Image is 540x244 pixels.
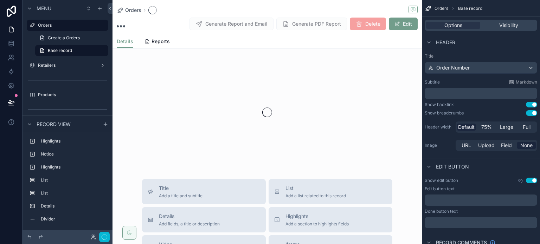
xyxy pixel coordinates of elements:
span: Orders [435,6,448,11]
span: Default [458,124,475,131]
span: Menu [37,5,51,12]
span: None [520,142,533,149]
label: Products [38,92,107,98]
label: Edit button text [425,186,455,192]
span: Base record [458,6,482,11]
div: scrollable content [22,132,112,230]
label: Notice [41,151,105,157]
span: Add a list related to this record [285,193,346,199]
button: ListAdd a list related to this record [269,179,392,204]
span: Base record [48,48,72,53]
div: scrollable content [425,217,537,228]
span: Order Number [436,64,470,71]
label: Done button text [425,209,458,214]
label: Orders [38,22,104,28]
label: Header width [425,124,453,130]
label: List [41,190,105,196]
div: Show breadcrumbs [425,110,464,116]
span: Create a Orders [48,35,80,41]
span: Markdown [516,79,537,85]
button: Edit [389,18,418,30]
div: scrollable content [425,194,537,206]
span: Details [117,38,133,45]
a: Reports [144,35,170,49]
span: Highlights [285,213,349,220]
button: TitleAdd a title and subtitle [142,179,266,204]
span: Field [501,142,512,149]
span: Header [436,39,455,46]
label: Details [41,203,105,209]
label: Show edit button [425,178,458,183]
span: Full [523,124,531,131]
span: Visibility [499,22,518,29]
a: Orders [117,7,141,14]
div: Show backlink [425,102,454,107]
label: List [41,177,105,183]
button: DetailsAdd fields, a title or description [142,207,266,232]
span: URL [462,142,471,149]
span: Add fields, a title or description [159,221,220,227]
div: scrollable content [425,88,537,99]
span: Title [159,185,202,192]
span: Edit button [436,163,469,170]
span: 75% [481,124,492,131]
span: Details [159,213,220,220]
label: Image [425,143,453,148]
label: Highlights [41,164,105,170]
label: Retailers [38,62,97,68]
span: Upload [478,142,495,149]
a: Details [117,35,133,48]
a: Base record [35,45,108,56]
label: Highlights [41,138,105,144]
span: Add a title and subtitle [159,193,202,199]
span: Add a section to highlights fields [285,221,349,227]
a: Create a Orders [35,32,108,44]
a: Orders [27,20,108,31]
a: Markdown [509,79,537,85]
span: Options [444,22,462,29]
label: Divider [41,216,105,222]
a: Retailers [27,60,108,71]
button: HighlightsAdd a section to highlights fields [269,207,392,232]
span: Reports [152,38,170,45]
button: Order Number [425,62,537,74]
label: Title [425,53,537,59]
span: Large [500,124,513,131]
label: Details [41,229,105,235]
span: Orders [125,7,141,14]
label: Subtitle [425,79,440,85]
span: Record view [37,121,71,128]
span: List [285,185,346,192]
a: Products [27,89,108,100]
